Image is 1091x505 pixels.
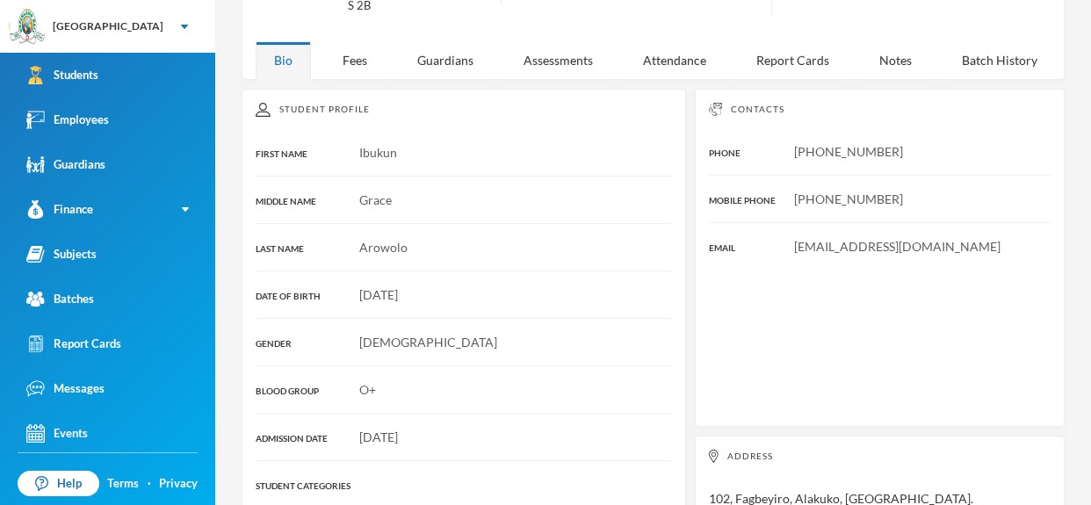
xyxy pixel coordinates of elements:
span: [DATE] [359,429,398,444]
span: [DEMOGRAPHIC_DATA] [359,335,497,350]
div: Batches [26,290,94,308]
a: Terms [107,475,139,493]
div: [GEOGRAPHIC_DATA] [53,18,163,34]
div: Contacts [709,103,1051,116]
div: Employees [26,111,109,129]
div: Attendance [625,41,725,79]
div: Assessments [505,41,611,79]
div: Subjects [26,245,97,263]
div: Bio [256,41,311,79]
div: Report Cards [26,335,121,353]
span: [DATE] [359,287,398,302]
div: Messages [26,379,105,398]
a: Help [18,471,99,497]
div: Batch History [943,41,1056,79]
div: · [148,475,151,493]
div: Address [709,450,1051,463]
div: Report Cards [738,41,848,79]
div: Students [26,66,98,84]
span: Arowolo [359,240,408,255]
span: [EMAIL_ADDRESS][DOMAIN_NAME] [794,239,1001,254]
div: Finance [26,200,93,219]
div: Events [26,424,88,443]
div: Notes [861,41,930,79]
div: Student Profile [256,103,672,117]
span: O+ [359,382,376,397]
span: Ibukun [359,145,397,160]
a: Privacy [159,475,198,493]
div: Fees [324,41,386,79]
img: logo [10,10,45,45]
span: Grace [359,192,392,207]
span: [PHONE_NUMBER] [794,191,903,206]
div: Guardians [399,41,492,79]
div: Guardians [26,155,105,174]
span: [PHONE_NUMBER] [794,144,903,159]
span: STUDENT CATEGORIES [256,480,350,491]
